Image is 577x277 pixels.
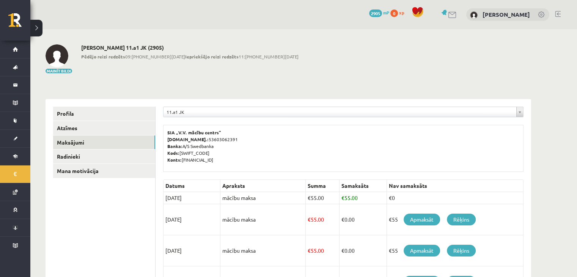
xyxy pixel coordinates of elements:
span: 11.a1 JK [167,107,513,117]
a: 11.a1 JK [164,107,523,117]
td: 55.00 [339,192,387,204]
th: Nav samaksāts [387,180,523,192]
span: € [308,194,311,201]
td: mācību maksa [220,204,306,235]
span: € [308,216,311,223]
b: SIA „V.V. mācību centrs” [167,129,222,135]
th: Summa [306,180,340,192]
a: [PERSON_NAME] [483,11,530,18]
a: Atzīmes [53,121,155,135]
a: Apmaksāt [404,245,440,257]
td: [DATE] [164,192,220,204]
span: 0 [390,9,398,17]
span: 09:[PHONE_NUMBER][DATE] 11:[PHONE_NUMBER][DATE] [81,53,299,60]
img: Anete Krastiņa [46,44,68,67]
span: € [341,216,344,223]
a: Profils [53,107,155,121]
td: 0.00 [339,204,387,235]
b: [DOMAIN_NAME].: [167,136,209,142]
span: mP [383,9,389,16]
img: Anete Krastiņa [470,11,478,19]
td: €55 [387,204,523,235]
a: Mana motivācija [53,164,155,178]
h2: [PERSON_NAME] 11.a1 JK (2905) [81,44,299,51]
a: Apmaksāt [404,214,440,225]
span: xp [399,9,404,16]
a: 0 xp [390,9,408,16]
span: 2905 [369,9,382,17]
td: [DATE] [164,204,220,235]
td: 55.00 [306,192,340,204]
a: 2905 mP [369,9,389,16]
a: Rēķins [447,245,476,257]
td: mācību maksa [220,235,306,266]
td: [DATE] [164,235,220,266]
span: € [341,247,344,254]
td: 55.00 [306,235,340,266]
td: mācību maksa [220,192,306,204]
td: 55.00 [306,204,340,235]
td: 0.00 [339,235,387,266]
b: Banka: [167,143,182,149]
a: Rēķins [447,214,476,225]
th: Datums [164,180,220,192]
a: Radinieki [53,150,155,164]
th: Samaksāts [339,180,387,192]
td: €55 [387,235,523,266]
span: € [308,247,311,254]
b: Konts: [167,157,182,163]
p: 53603062391 A/S Swedbanka [SWIFT_CODE] [FINANCIAL_ID] [167,129,519,163]
th: Apraksts [220,180,306,192]
a: Rīgas 1. Tālmācības vidusskola [8,13,30,32]
a: Maksājumi [53,135,155,150]
b: Pēdējo reizi redzēts [81,54,125,60]
b: Iepriekšējo reizi redzēts [185,54,239,60]
b: Kods: [167,150,179,156]
span: € [341,194,344,201]
td: €0 [387,192,523,204]
button: Mainīt bildi [46,69,72,73]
